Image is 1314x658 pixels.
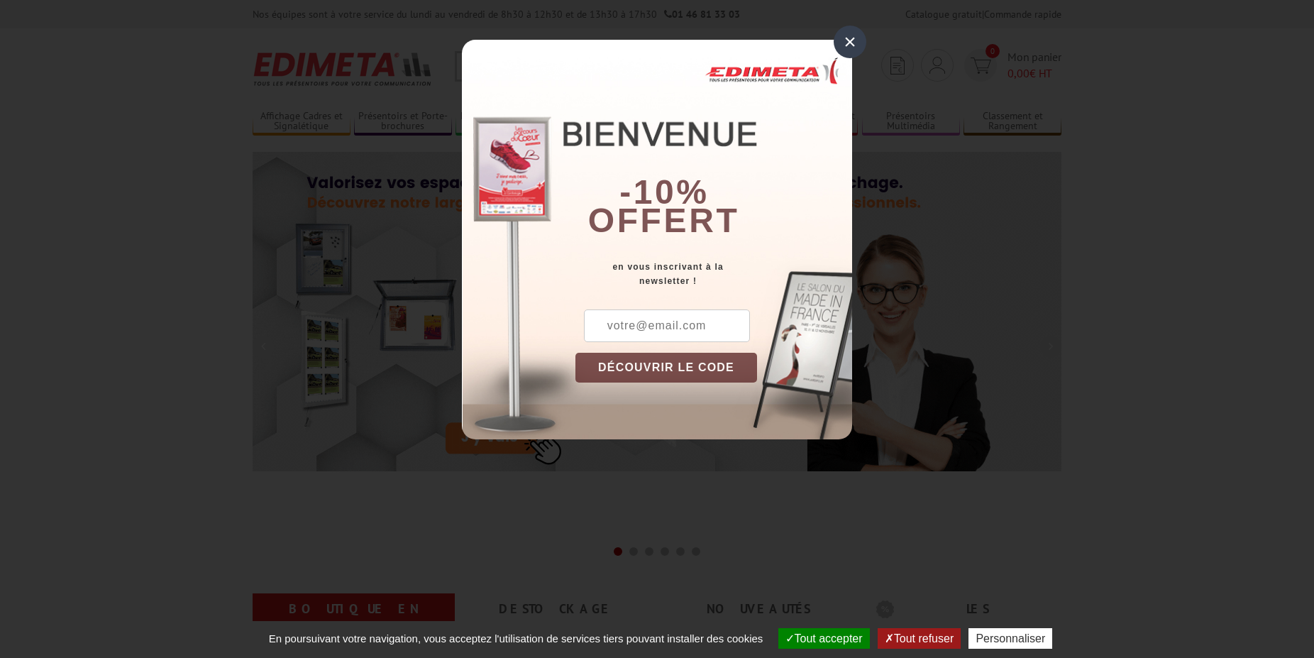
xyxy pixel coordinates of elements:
[834,26,866,58] div: ×
[878,628,961,649] button: Tout refuser
[619,173,709,211] b: -10%
[588,202,740,239] font: offert
[575,353,757,383] button: DÉCOUVRIR LE CODE
[778,628,870,649] button: Tout accepter
[968,628,1052,649] button: Personnaliser (fenêtre modale)
[575,260,852,288] div: en vous inscrivant à la newsletter !
[584,309,750,342] input: votre@email.com
[262,632,771,645] span: En poursuivant votre navigation, vous acceptez l'utilisation de services tiers pouvant installer ...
